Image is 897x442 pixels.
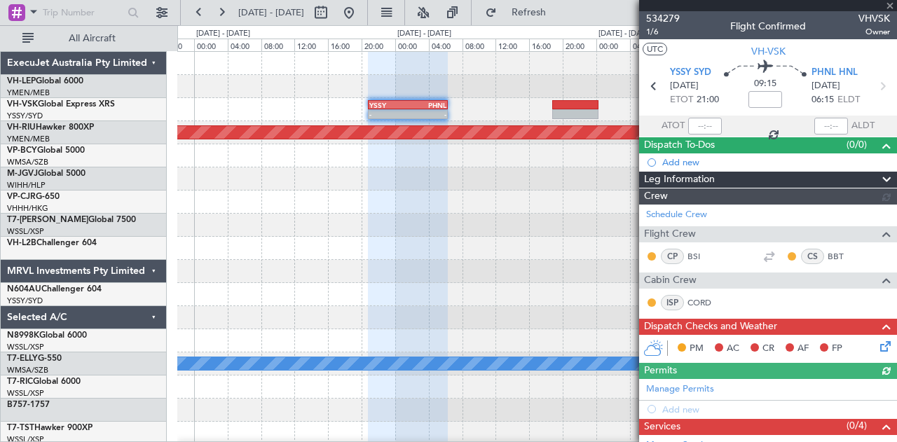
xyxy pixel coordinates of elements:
a: WSSL/XSP [7,388,44,399]
div: 20:00 [563,39,596,51]
a: WSSL/XSP [7,342,44,352]
span: YSSY SYD [670,66,711,80]
span: Refresh [500,8,559,18]
span: VHVSK [858,11,890,26]
span: VH-VSK [7,100,38,109]
a: WMSA/SZB [7,365,48,375]
span: N604AU [7,285,41,293]
a: VH-LEPGlobal 6000 [7,77,83,85]
a: T7-ELLYG-550 [7,354,62,363]
a: VH-L2BChallenger 604 [7,239,97,247]
div: Flight Confirmed [730,19,806,34]
a: YMEN/MEB [7,88,50,98]
span: AF [797,342,809,356]
a: B757-1757 [7,401,50,409]
a: T7-TSTHawker 900XP [7,424,93,432]
span: AC [727,342,739,356]
span: [DATE] - [DATE] [238,6,304,19]
span: ALDT [851,119,875,133]
span: 534279 [646,11,680,26]
a: VH-RIUHawker 800XP [7,123,94,132]
span: VH-LEP [7,77,36,85]
span: [DATE] [812,79,840,93]
span: T7-RIC [7,378,33,386]
span: 06:15 [812,93,834,107]
div: PHNL [408,101,446,109]
a: VP-BCYGlobal 5000 [7,146,85,155]
a: VH-VSKGlobal Express XRS [7,100,115,109]
div: 00:00 [194,39,228,51]
button: All Aircraft [15,27,152,50]
span: M-JGVJ [7,170,38,178]
a: YSSY/SYD [7,111,43,121]
span: Services [644,419,680,435]
div: 04:00 [630,39,664,51]
span: ETOT [670,93,693,107]
div: 12:00 [495,39,529,51]
input: Trip Number [43,2,123,23]
div: 00:00 [395,39,429,51]
span: ELDT [837,93,860,107]
a: WMSA/SZB [7,157,48,167]
div: [DATE] - [DATE] [598,28,652,40]
span: All Aircraft [36,34,148,43]
span: 09:15 [754,77,776,91]
a: N8998KGlobal 6000 [7,331,87,340]
div: 08:00 [463,39,496,51]
button: UTC [643,43,667,55]
span: VH-RIU [7,123,36,132]
a: YMEN/MEB [7,134,50,144]
span: VH-L2B [7,239,36,247]
span: Leg Information [644,172,715,188]
div: 00:00 [596,39,630,51]
span: N8998K [7,331,39,340]
span: Dispatch To-Dos [644,137,715,153]
div: 16:00 [328,39,362,51]
div: 04:00 [228,39,261,51]
span: VP-BCY [7,146,37,155]
div: - [408,110,446,118]
span: T7-ELLY [7,354,38,363]
button: Refresh [479,1,563,24]
div: - [369,110,408,118]
div: Add new [662,156,890,168]
span: 21:00 [697,93,719,107]
a: WIHH/HLP [7,180,46,191]
span: ATOT [662,119,685,133]
a: T7-[PERSON_NAME]Global 7500 [7,216,136,224]
span: Dispatch Checks and Weather [644,319,777,335]
div: 04:00 [429,39,463,51]
span: CR [762,342,774,356]
div: [DATE] - [DATE] [196,28,250,40]
div: [DATE] - [DATE] [397,28,451,40]
span: T7-[PERSON_NAME] [7,216,88,224]
span: FP [832,342,842,356]
a: YSSY/SYD [7,296,43,306]
div: 20:00 [160,39,194,51]
span: 1/6 [646,26,680,38]
span: PHNL HNL [812,66,858,80]
span: PM [690,342,704,356]
span: Owner [858,26,890,38]
div: 12:00 [294,39,328,51]
a: WSSL/XSP [7,226,44,237]
span: VP-CJR [7,193,36,201]
a: VP-CJRG-650 [7,193,60,201]
span: (0/0) [847,137,867,152]
a: M-JGVJGlobal 5000 [7,170,85,178]
div: 08:00 [261,39,295,51]
a: VHHH/HKG [7,203,48,214]
div: 16:00 [529,39,563,51]
a: T7-RICGlobal 6000 [7,378,81,386]
a: N604AUChallenger 604 [7,285,102,293]
span: VH-VSK [751,44,786,59]
div: 20:00 [362,39,395,51]
span: B757-1 [7,401,35,409]
span: (0/4) [847,418,867,433]
div: YSSY [369,101,408,109]
span: T7-TST [7,424,34,432]
span: [DATE] [670,79,699,93]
